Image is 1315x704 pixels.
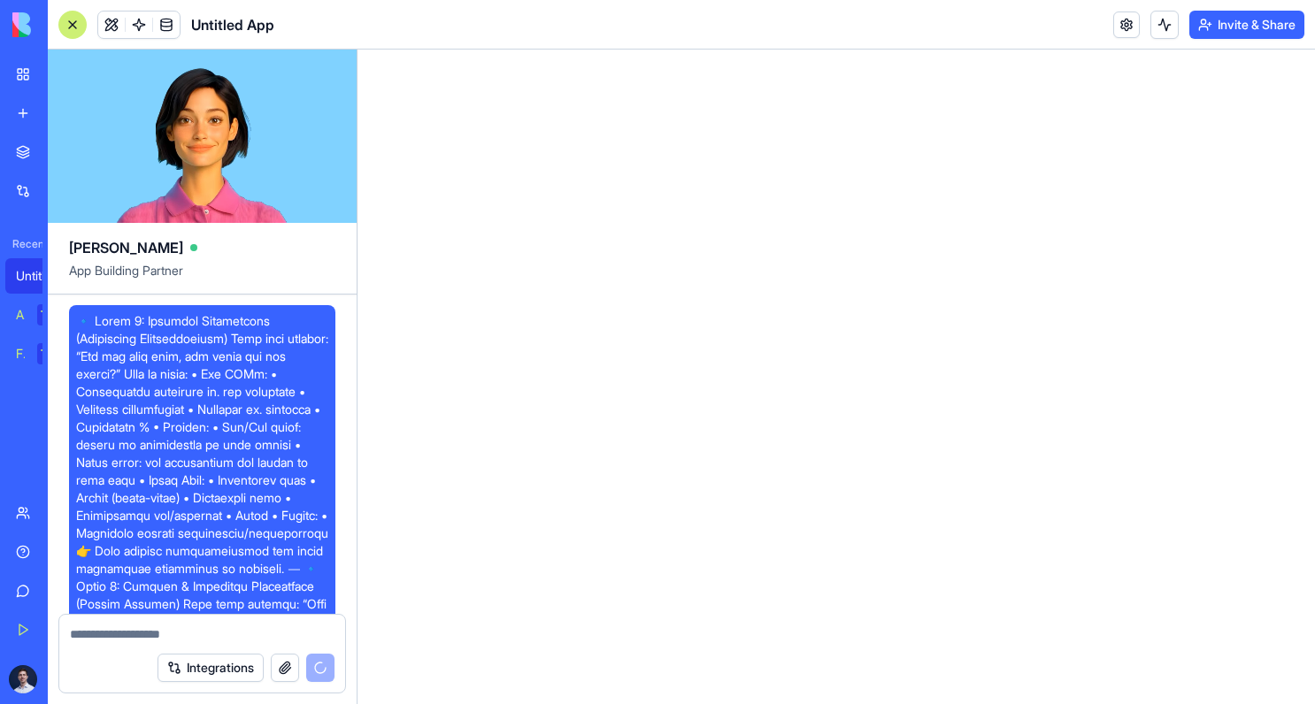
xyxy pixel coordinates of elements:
[37,304,65,325] div: TRY
[16,267,65,285] div: Untitled App
[12,12,122,37] img: logo
[37,343,65,364] div: TRY
[69,262,335,294] span: App Building Partner
[158,654,264,682] button: Integrations
[5,297,76,333] a: AI Logo GeneratorTRY
[5,336,76,371] a: Feedback FormTRY
[5,258,76,294] a: Untitled App
[5,237,42,251] span: Recent
[16,345,25,363] div: Feedback Form
[69,237,183,258] span: [PERSON_NAME]
[1189,11,1304,39] button: Invite & Share
[191,14,274,35] span: Untitled App
[16,306,25,324] div: AI Logo Generator
[9,665,37,693] img: ACg8ocJhg5-dqjG9-d40OG5CHrKgQz-Bn-otIbBoXEwi186XINLBJiMx=s96-c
